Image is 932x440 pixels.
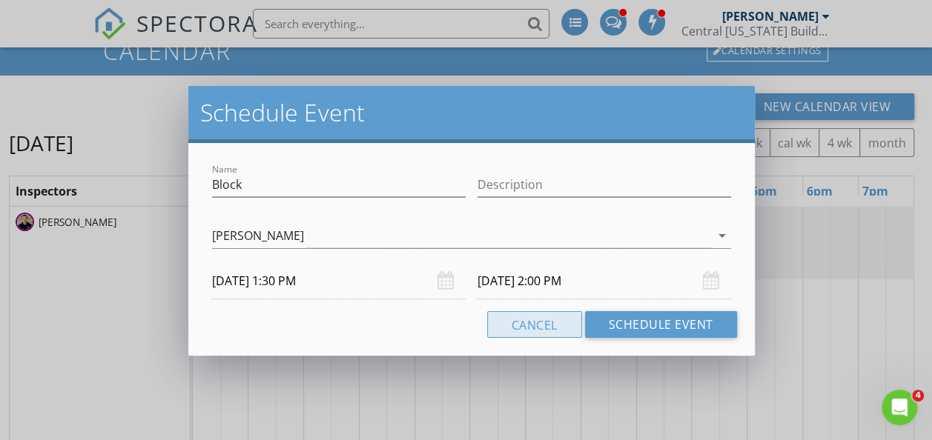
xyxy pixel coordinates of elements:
[713,227,731,244] i: arrow_drop_down
[212,229,304,242] div: [PERSON_NAME]
[585,311,737,338] button: Schedule Event
[212,263,466,299] input: Select date
[487,311,582,338] button: Cancel
[477,263,731,299] input: Select date
[882,390,917,425] iframe: Intercom live chat
[200,98,742,127] h2: Schedule Event
[912,390,924,401] span: 4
